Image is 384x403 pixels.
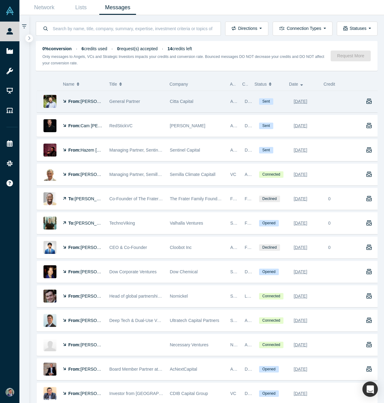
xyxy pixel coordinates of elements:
span: Connected [259,293,283,299]
span: Opened [259,390,279,397]
span: Connected [259,317,283,324]
span: Board Member Partner at AcNext Capital [109,367,188,372]
button: Title [109,78,163,91]
span: Angel, VC [230,99,250,104]
span: CEO & Co-Founder [109,245,147,250]
span: The Frater Family Foundation [170,196,227,201]
img: Daniel Hope's Profile Image [43,338,56,351]
button: Name [63,78,103,91]
div: 0 [328,196,331,202]
img: Alexei Beltyukov's Account [6,388,14,397]
span: TechnoViking [109,221,135,226]
span: Demo Day: Connect [245,148,283,153]
strong: From: [68,148,81,153]
span: credits used [81,46,107,51]
img: Cam Crowder's Profile Image [43,119,56,132]
span: Alchemist [230,245,249,250]
span: Founder Reachout [245,245,280,250]
img: Eldar Ishmametov's Profile Image [43,290,56,303]
div: [DATE] [294,242,307,253]
span: Valhalla Ventures [170,221,203,226]
span: [PERSON_NAME] [81,294,116,299]
span: [PERSON_NAME] [170,123,205,128]
span: Necessary Ventures [170,342,209,347]
div: [DATE] [294,315,307,326]
span: Opened [259,220,279,226]
span: Alchemist Website: Connect [245,342,299,347]
span: Angel, VC, Mentor, Corporate Innovator [230,367,306,372]
span: · [162,46,163,51]
span: Title [109,78,117,91]
span: Dow Corporate Ventures [109,269,157,274]
span: Demo Day: Connect [245,99,283,104]
span: VC [230,172,236,177]
div: [DATE] [294,145,307,156]
span: Nornickel [170,294,188,299]
span: [PERSON_NAME] [81,245,116,250]
span: Strategic Investor, Industry Analyst, Customer, Corporate Innovator [230,269,358,274]
div: [DATE] [294,291,307,302]
span: · [112,46,113,51]
span: RedStickVC [109,123,133,128]
span: Hazem [PERSON_NAME] [81,148,131,153]
div: [DATE] [294,96,307,107]
span: Sent [259,98,273,105]
span: Demo Day: Connect [245,123,283,128]
span: Angel, VC [230,148,250,153]
input: Search by name, title, company, summary, expertise, investment criteria or topics of focus [52,21,214,36]
span: Declined [259,244,280,251]
img: Jim Mao's Profile Image [43,95,56,108]
span: Opened [259,366,279,372]
div: [DATE] [294,388,307,399]
button: Status [254,78,283,91]
span: Dow Chemical [170,269,198,274]
span: Faculty, VC [230,196,252,201]
span: Date [289,78,298,91]
strong: From: [68,367,81,372]
span: [PERSON_NAME] [75,196,110,201]
span: [PERSON_NAME] [81,342,116,347]
span: Managing Partner, Semilla Climate Capital [109,172,191,177]
strong: From: [68,269,81,274]
span: Strategic Investor [230,221,264,226]
div: [DATE] [294,364,307,375]
span: VC [230,391,236,396]
span: Demo Day: Connect [245,391,283,396]
span: Managing Partner, Sentinel Capital Group [109,148,189,153]
img: Tejasvin Srinivasan's Profile Image [43,241,56,254]
div: [DATE] [294,340,307,350]
button: Connection Types [273,22,332,36]
span: Company [170,82,188,87]
a: Lists [63,0,99,15]
div: 0 [328,220,331,226]
span: Opened [259,269,279,275]
a: Messages [99,0,136,15]
span: Connection Type [242,82,275,87]
img: Hazem Danny Nakib's Profile Image [43,144,56,157]
span: Ultratech Capital Partners [170,318,219,323]
strong: From: [68,294,81,299]
strong: From: [68,342,81,347]
button: Directions [225,22,268,36]
strong: From: [68,123,81,128]
strong: From: [68,391,81,396]
span: Network [230,342,246,347]
span: General Partner [109,99,140,104]
span: Demo Day: Connect [245,269,283,274]
span: AcNextCapital [170,367,197,372]
span: Alchemist Website: Connect [245,318,299,323]
button: Statuses [337,22,378,36]
span: Alchemist Role [230,82,259,87]
span: Head of global partnerships unit [109,294,171,299]
span: · [76,46,77,51]
strong: From: [68,99,81,104]
div: [DATE] [294,169,307,180]
div: [DATE] [294,218,307,229]
span: Cam [PERSON_NAME] [81,123,126,128]
span: [PERSON_NAME] [81,99,116,104]
span: request(s) accepted [117,46,158,51]
span: Connected [259,342,283,348]
strong: From: [68,172,81,177]
span: Founder Reachout [245,221,280,226]
span: [PERSON_NAME] [81,269,116,274]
